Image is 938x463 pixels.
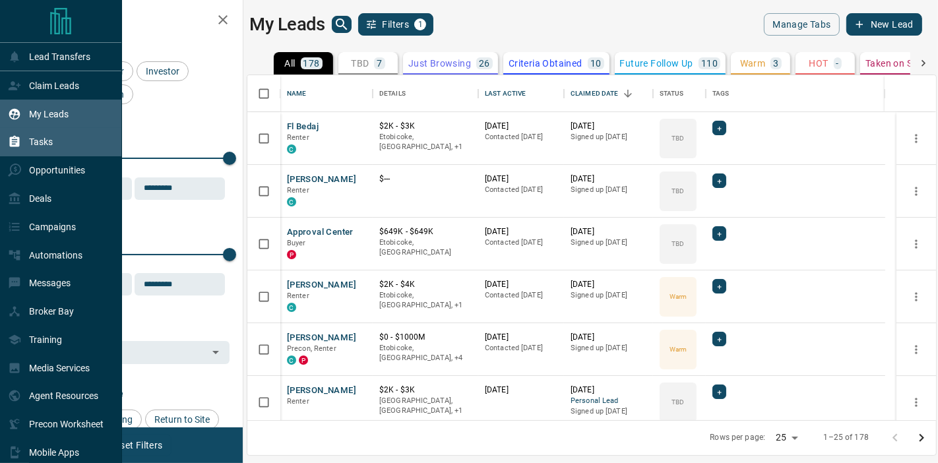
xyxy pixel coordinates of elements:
button: [PERSON_NAME] [287,385,356,397]
button: Manage Tabs [764,13,839,36]
p: Signed up [DATE] [571,185,646,195]
div: Last Active [478,75,564,112]
div: + [712,226,726,241]
p: [DATE] [571,121,646,132]
p: Contacted [DATE] [485,343,557,354]
p: Future Follow Up [620,59,693,68]
p: $2K - $3K [379,121,472,132]
p: 7 [377,59,382,68]
button: more [906,287,926,307]
span: 1 [416,20,425,29]
p: 1–25 of 178 [824,432,869,443]
span: + [717,332,722,346]
p: $649K - $649K [379,226,472,237]
button: search button [332,16,352,33]
p: Warm [740,59,766,68]
span: Buyer [287,239,306,247]
span: Precon, Renter [287,344,336,353]
div: + [712,121,726,135]
div: + [712,279,726,293]
button: [PERSON_NAME] [287,279,356,292]
button: Fl Bedaj [287,121,319,133]
p: TBD [351,59,369,68]
p: $2K - $3K [379,385,472,396]
p: 110 [701,59,718,68]
p: [DATE] [571,173,646,185]
p: Signed up [DATE] [571,237,646,248]
div: Status [660,75,684,112]
div: Status [653,75,706,112]
div: Last Active [485,75,526,112]
p: Just Browsing [408,59,471,68]
div: Tags [712,75,730,112]
div: condos.ca [287,303,296,312]
div: condos.ca [287,355,296,365]
div: Name [280,75,373,112]
button: more [906,340,926,359]
span: Renter [287,397,309,406]
div: Claimed Date [571,75,619,112]
p: Signed up [DATE] [571,290,646,301]
button: Go to next page [908,425,935,451]
div: 25 [770,428,802,447]
p: [DATE] [485,279,557,290]
p: TBD [672,397,684,407]
span: + [717,174,722,187]
p: [DATE] [571,226,646,237]
p: 10 [590,59,602,68]
button: New Lead [846,13,922,36]
div: Claimed Date [564,75,653,112]
h2: Filters [42,13,230,29]
div: condos.ca [287,144,296,154]
div: Details [373,75,478,112]
span: + [717,227,722,240]
div: Name [287,75,307,112]
button: more [906,181,926,201]
span: Investor [141,66,184,77]
p: [DATE] [485,385,557,396]
p: Contacted [DATE] [485,132,557,142]
div: Details [379,75,406,112]
button: Filters1 [358,13,434,36]
p: TBD [672,133,684,143]
span: Renter [287,292,309,300]
span: + [717,385,722,398]
div: + [712,385,726,399]
p: Signed up [DATE] [571,406,646,417]
span: + [717,280,722,293]
span: Return to Site [150,414,214,425]
p: [DATE] [485,332,557,343]
button: more [906,392,926,412]
div: + [712,173,726,188]
button: [PERSON_NAME] [287,173,356,186]
p: Contacted [DATE] [485,237,557,248]
div: + [712,332,726,346]
div: condos.ca [287,197,296,206]
p: HOT [809,59,828,68]
p: $2K - $4K [379,279,472,290]
div: Investor [137,61,189,81]
span: Renter [287,133,309,142]
p: $--- [379,173,472,185]
p: [DATE] [485,121,557,132]
p: [DATE] [571,332,646,343]
button: more [906,129,926,148]
h1: My Leads [249,14,325,35]
p: Toronto [379,396,472,416]
p: 26 [479,59,490,68]
p: TBD [672,186,684,196]
p: TBD [672,239,684,249]
div: Tags [706,75,885,112]
button: Approval Center [287,226,354,239]
button: Open [206,343,225,361]
p: 3 [773,59,778,68]
button: [PERSON_NAME] [287,332,356,344]
button: Reset Filters [100,434,171,456]
p: [DATE] [571,385,646,396]
p: Toronto [379,132,472,152]
p: Signed up [DATE] [571,132,646,142]
p: All [284,59,295,68]
button: more [906,234,926,254]
span: + [717,121,722,135]
p: [DATE] [485,226,557,237]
